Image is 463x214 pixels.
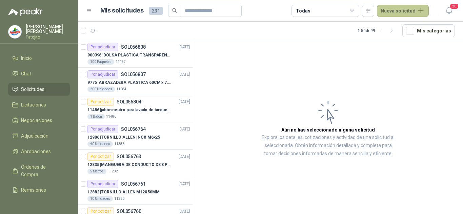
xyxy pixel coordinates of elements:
span: 20 [449,3,459,9]
a: Por cotizarSOL056804[DATE] 11486 |jabón neutro para lavado de tanques y maquinas.1 Bidón11486 [78,95,193,122]
a: Chat [8,67,70,80]
a: Por adjudicarSOL056764[DATE] 12906 |TORNILLO ALLEN INOX M6x2540 Unidades11386 [78,122,193,150]
p: SOL056804 [117,99,141,104]
div: Por adjudicar [87,70,118,78]
p: Patojito [26,35,70,39]
a: Órdenes de Compra [8,161,70,181]
p: [DATE] [179,153,190,160]
div: 1 Bidón [87,114,105,119]
a: Negociaciones [8,114,70,127]
a: Por adjudicarSOL056807[DATE] 9775 |ABRAZADERA PLASTICA 60CM x 7.6MM ANCHA200 Unidades11084 [78,68,193,95]
button: Nueva solicitud [377,5,429,17]
a: Aprobaciones [8,145,70,158]
div: 100 Paquetes [87,59,114,65]
div: 5 Metros [87,169,106,174]
p: Explora los detalles, cotizaciones y actividad de una solicitud al seleccionarla. Obtén informaci... [261,134,395,158]
div: Por cotizar [87,152,114,161]
div: Por adjudicar [87,180,118,188]
a: Licitaciones [8,98,70,111]
p: 9775 | ABRAZADERA PLASTICA 60CM x 7.6MM ANCHA [87,79,172,86]
div: 40 Unidades [87,141,113,147]
button: Mís categorías [402,24,455,37]
img: Logo peakr [8,8,43,16]
span: Remisiones [21,186,46,194]
p: [PERSON_NAME] [PERSON_NAME] [26,24,70,34]
a: Inicio [8,52,70,65]
p: [DATE] [179,126,190,133]
span: Solicitudes [21,86,44,93]
p: SOL056807 [121,72,146,77]
p: [DATE] [179,44,190,50]
span: Aprobaciones [21,148,51,155]
h1: Mis solicitudes [100,6,144,16]
div: 200 Unidades [87,87,115,92]
p: SOL056761 [121,182,146,186]
p: SOL056760 [117,209,141,214]
p: 11386 [114,141,124,147]
a: Adjudicación [8,129,70,142]
div: Por cotizar [87,98,114,106]
a: Por adjudicarSOL056761[DATE] 12882 |TORNILLO ALLEN M12X50MM10 Unidades11360 [78,177,193,205]
p: 11232 [108,169,118,174]
p: 12882 | TORNILLO ALLEN M12X50MM [87,189,159,195]
p: 11486 | jabón neutro para lavado de tanques y maquinas. [87,107,172,113]
p: SOL056763 [117,154,141,159]
a: Remisiones [8,184,70,196]
p: 11486 [106,114,116,119]
p: SOL056808 [121,45,146,49]
div: 10 Unidades [87,196,113,201]
div: 1 - 50 de 99 [358,25,397,36]
span: Inicio [21,54,32,62]
span: 231 [149,7,163,15]
div: Por adjudicar [87,43,118,51]
div: Todas [296,7,310,15]
a: Solicitudes [8,83,70,96]
p: 12906 | TORNILLO ALLEN INOX M6x25 [87,134,160,141]
p: 900396 | BOLSA PLASTICA TRANSPARENTE DE 40*60 CMS [87,52,172,58]
p: SOL056764 [121,127,146,132]
span: Órdenes de Compra [21,163,63,178]
p: [DATE] [179,99,190,105]
div: Por adjudicar [87,125,118,133]
a: Por adjudicarSOL056808[DATE] 900396 |BOLSA PLASTICA TRANSPARENTE DE 40*60 CMS100 Paquetes11457 [78,40,193,68]
img: Company Logo [8,25,21,38]
p: 11457 [116,59,126,65]
p: 11360 [114,196,124,201]
span: search [172,8,177,13]
p: [DATE] [179,181,190,187]
p: [DATE] [179,71,190,78]
span: Licitaciones [21,101,46,109]
span: Negociaciones [21,117,52,124]
p: 11084 [116,87,126,92]
h3: Aún no has seleccionado niguna solicitud [281,126,375,134]
span: Adjudicación [21,132,48,140]
button: 20 [443,5,455,17]
p: 12835 | MANGUERA DE CONDUCTO DE 8 PULGADAS DE ALAMBRE DE ACERO PU [87,162,172,168]
a: Por cotizarSOL056763[DATE] 12835 |MANGUERA DE CONDUCTO DE 8 PULGADAS DE ALAMBRE DE ACERO PU5 Metr... [78,150,193,177]
span: Chat [21,70,31,77]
